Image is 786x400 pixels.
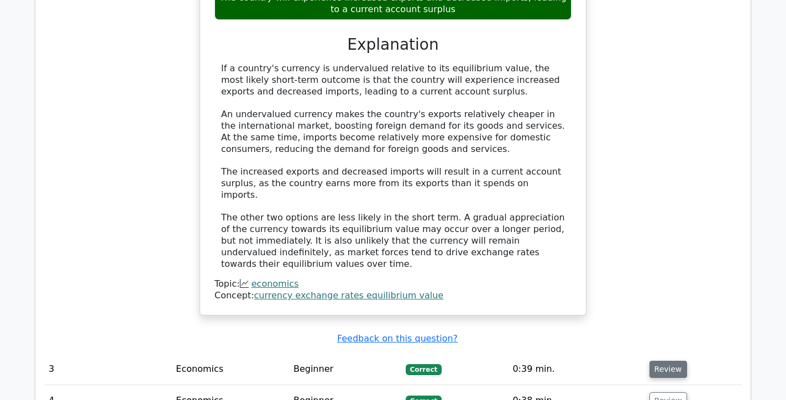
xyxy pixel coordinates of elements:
span: Correct [406,364,442,375]
button: Review [649,361,687,378]
div: Concept: [214,290,572,302]
a: currency exchange rates equilibrium value [254,290,444,301]
div: Topic: [214,278,572,290]
a: Feedback on this question? [337,333,458,344]
a: economics [251,278,299,289]
td: 3 [44,354,171,385]
h3: Explanation [221,35,565,54]
div: If a country's currency is undervalued relative to its equilibrium value, the most likely short-t... [221,63,565,270]
td: Beginner [289,354,401,385]
td: 0:39 min. [508,354,644,385]
td: Economics [171,354,289,385]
